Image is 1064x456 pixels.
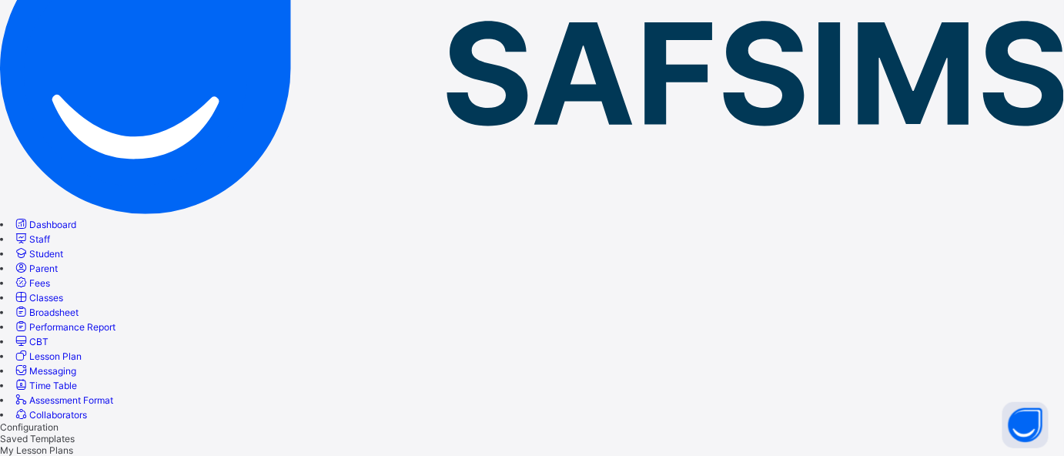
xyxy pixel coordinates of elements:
[13,409,87,421] a: Collaborators
[13,263,58,274] a: Parent
[13,219,76,230] a: Dashboard
[29,380,77,391] span: Time Table
[13,350,82,362] a: Lesson Plan
[29,394,113,406] span: Assessment Format
[29,233,50,245] span: Staff
[29,307,79,318] span: Broadsheet
[13,277,50,289] a: Fees
[29,350,82,362] span: Lesson Plan
[29,277,50,289] span: Fees
[29,321,115,333] span: Performance Report
[13,307,79,318] a: Broadsheet
[13,292,63,303] a: Classes
[29,336,49,347] span: CBT
[29,409,87,421] span: Collaborators
[1002,402,1049,448] button: Open asap
[13,321,115,333] a: Performance Report
[13,336,49,347] a: CBT
[29,263,58,274] span: Parent
[13,248,63,260] a: Student
[29,365,76,377] span: Messaging
[29,248,63,260] span: Student
[13,380,77,391] a: Time Table
[13,394,113,406] a: Assessment Format
[29,292,63,303] span: Classes
[29,219,76,230] span: Dashboard
[13,365,76,377] a: Messaging
[13,233,50,245] a: Staff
